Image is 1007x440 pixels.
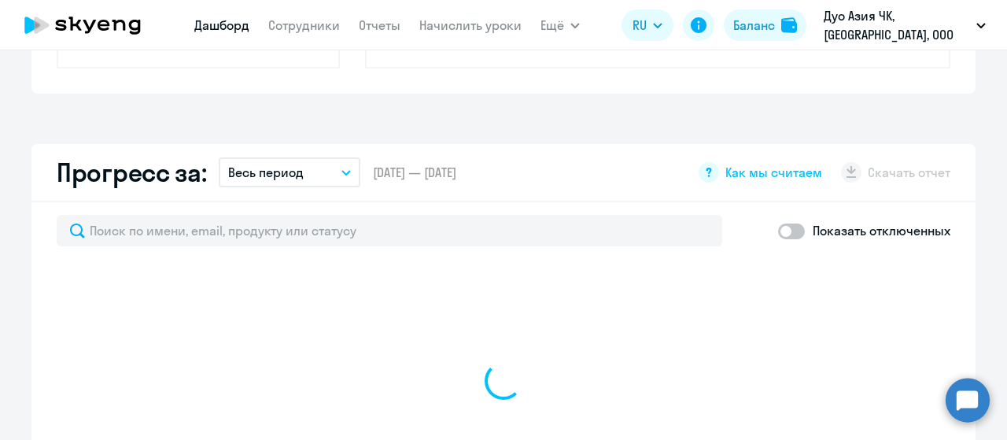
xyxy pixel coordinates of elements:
a: Отчеты [359,17,400,33]
p: Дуо Азия ЧК, [GEOGRAPHIC_DATA], ООО [824,6,970,44]
p: Показать отключенных [813,221,950,240]
div: Баланс [733,16,775,35]
button: Балансbalance [724,9,806,41]
p: Весь период [228,163,304,182]
span: RU [633,16,647,35]
span: Ещё [540,16,564,35]
span: [DATE] — [DATE] [373,164,456,181]
button: Весь период [219,157,360,187]
a: Сотрудники [268,17,340,33]
a: Дашборд [194,17,249,33]
a: Начислить уроки [419,17,522,33]
span: Как мы считаем [725,164,822,181]
h2: Прогресс за: [57,157,206,188]
button: RU [622,9,673,41]
button: Ещё [540,9,580,41]
img: balance [781,17,797,33]
button: Дуо Азия ЧК, [GEOGRAPHIC_DATA], ООО [816,6,994,44]
input: Поиск по имени, email, продукту или статусу [57,215,722,246]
